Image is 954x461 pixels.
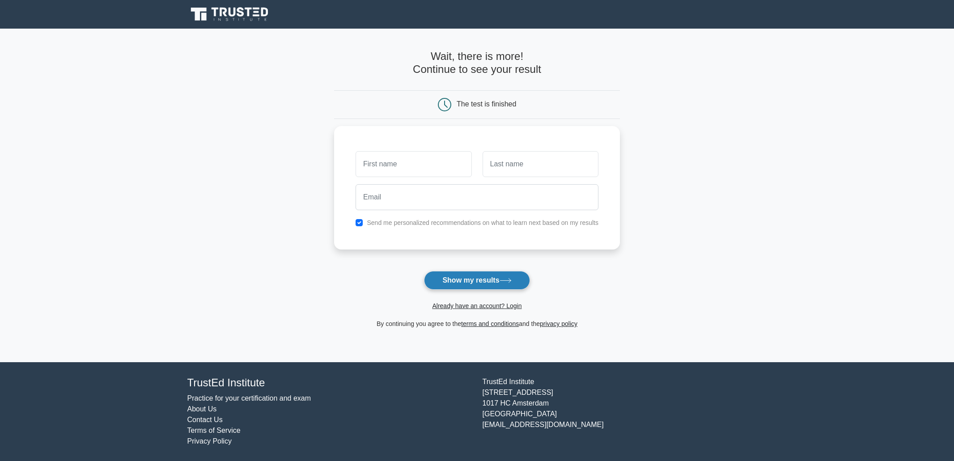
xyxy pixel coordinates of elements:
div: TrustEd Institute [STREET_ADDRESS] 1017 HC Amsterdam [GEOGRAPHIC_DATA] [EMAIL_ADDRESS][DOMAIN_NAME] [477,376,772,447]
h4: Wait, there is more! Continue to see your result [334,50,620,76]
input: Last name [483,151,598,177]
a: About Us [187,405,217,413]
label: Send me personalized recommendations on what to learn next based on my results [367,219,598,226]
a: Terms of Service [187,427,241,434]
input: First name [356,151,471,177]
a: terms and conditions [461,320,519,327]
input: Email [356,184,598,210]
div: By continuing you agree to the and the [329,318,625,329]
h4: TrustEd Institute [187,376,472,389]
a: Already have an account? Login [432,302,522,309]
a: Practice for your certification and exam [187,394,311,402]
div: The test is finished [457,100,516,108]
button: Show my results [424,271,530,290]
a: Contact Us [187,416,223,423]
a: Privacy Policy [187,437,232,445]
a: privacy policy [540,320,577,327]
